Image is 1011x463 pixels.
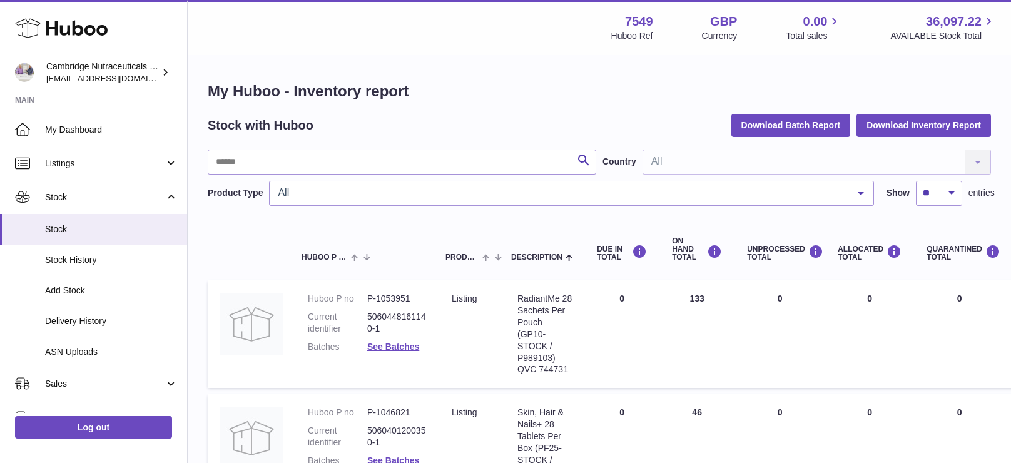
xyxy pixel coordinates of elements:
[856,114,991,136] button: Download Inventory Report
[584,280,659,388] td: 0
[308,341,367,353] dt: Batches
[957,293,962,303] span: 0
[927,245,992,262] div: QUARANTINED Total
[702,30,738,42] div: Currency
[308,407,367,419] dt: Huboo P no
[625,13,653,30] strong: 7549
[45,285,178,297] span: Add Stock
[220,293,283,355] img: product image
[45,191,165,203] span: Stock
[926,13,982,30] span: 36,097.22
[968,187,995,199] span: entries
[45,124,178,136] span: My Dashboard
[445,253,479,262] span: Product Type
[602,156,636,168] label: Country
[45,412,165,424] span: Orders
[275,186,848,199] span: All
[786,30,841,42] span: Total sales
[308,311,367,335] dt: Current identifier
[597,245,647,262] div: DUE IN TOTAL
[45,254,178,266] span: Stock History
[367,293,427,305] dd: P-1053951
[710,13,737,30] strong: GBP
[45,223,178,235] span: Stock
[511,253,562,262] span: Description
[452,407,477,417] span: listing
[659,280,734,388] td: 133
[208,187,263,199] label: Product Type
[45,378,165,390] span: Sales
[890,30,996,42] span: AVAILABLE Stock Total
[957,407,962,417] span: 0
[308,293,367,305] dt: Huboo P no
[46,73,184,83] span: [EMAIL_ADDRESS][DOMAIN_NAME]
[803,13,828,30] span: 0.00
[367,425,427,449] dd: 5060401200350-1
[367,407,427,419] dd: P-1046821
[611,30,653,42] div: Huboo Ref
[786,13,841,42] a: 0.00 Total sales
[308,425,367,449] dt: Current identifier
[15,63,34,82] img: qvc@camnutra.com
[887,187,910,199] label: Show
[747,245,813,262] div: UNPROCESSED Total
[452,293,477,303] span: listing
[890,13,996,42] a: 36,097.22 AVAILABLE Stock Total
[825,280,914,388] td: 0
[731,114,851,136] button: Download Batch Report
[45,315,178,327] span: Delivery History
[302,253,348,262] span: Huboo P no
[208,81,991,101] h1: My Huboo - Inventory report
[672,237,722,262] div: ON HAND Total
[46,61,159,84] div: Cambridge Nutraceuticals Ltd
[15,416,172,439] a: Log out
[367,342,419,352] a: See Batches
[45,346,178,358] span: ASN Uploads
[517,293,572,375] div: RadiantMe 28 Sachets Per Pouch (GP10-STOCK / P989103) QVC 744731
[208,117,313,134] h2: Stock with Huboo
[838,245,902,262] div: ALLOCATED Total
[367,311,427,335] dd: 5060448161140-1
[734,280,825,388] td: 0
[45,158,165,170] span: Listings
